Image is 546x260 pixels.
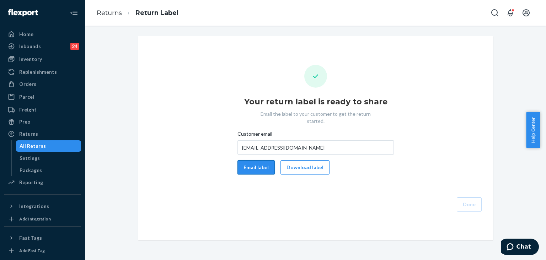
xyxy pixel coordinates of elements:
[4,128,81,140] a: Returns
[19,56,42,63] div: Inventory
[4,28,81,40] a: Home
[19,31,33,38] div: Home
[4,41,81,52] a: Inbounds24
[19,43,41,50] div: Inbounds
[8,9,38,16] img: Flexport logo
[280,160,330,175] button: Download label
[16,152,81,164] a: Settings
[519,6,533,20] button: Open account menu
[4,215,81,223] a: Add Integration
[19,93,34,100] div: Parcel
[488,6,502,20] button: Open Search Box
[4,91,81,103] a: Parcel
[526,112,540,148] button: Help Center
[253,110,378,125] p: Email the label to your customer to get the return started.
[4,201,81,212] button: Integrations
[20,142,46,150] div: All Returns
[244,96,387,108] h1: Your return label is ready to share
[16,140,81,152] a: All Returns
[19,80,36,88] div: Orders
[237,160,275,175] button: Email label
[19,118,30,125] div: Prep
[97,9,122,17] a: Returns
[237,140,394,155] input: Customer email
[19,179,43,186] div: Reporting
[4,177,81,188] a: Reporting
[19,68,57,76] div: Replenishments
[19,248,45,254] div: Add Fast Tag
[4,78,81,90] a: Orders
[19,203,49,210] div: Integrations
[457,197,482,212] button: Done
[20,167,42,174] div: Packages
[19,234,42,241] div: Fast Tags
[19,130,38,137] div: Returns
[4,246,81,255] a: Add Fast Tag
[91,2,184,24] ol: breadcrumbs
[503,6,518,20] button: Open notifications
[4,104,81,115] a: Freight
[20,155,40,162] div: Settings
[4,232,81,244] button: Fast Tags
[135,9,178,17] a: Return Label
[70,43,79,50] div: 24
[4,66,81,78] a: Replenishments
[19,216,51,222] div: Add Integration
[19,106,37,113] div: Freight
[501,239,539,256] iframe: Opens a widget where you can chat to one of our agents
[16,165,81,176] a: Packages
[4,53,81,65] a: Inventory
[237,130,272,140] span: Customer email
[67,6,81,20] button: Close Navigation
[4,116,81,128] a: Prep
